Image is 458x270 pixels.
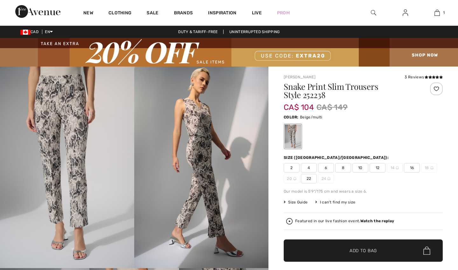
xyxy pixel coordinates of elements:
img: ring-m.svg [327,177,330,180]
img: ring-m.svg [293,177,296,180]
h1: Snake Print Slim Trousers Style 252238 [284,82,416,99]
span: 24 [318,174,334,183]
span: CA$ 104 [284,96,314,112]
div: Size ([GEOGRAPHIC_DATA]/[GEOGRAPHIC_DATA]): [284,155,390,160]
span: 18 [421,163,437,173]
a: New [83,10,93,17]
span: 2 [284,163,300,173]
span: 1 [443,10,445,16]
img: 1ère Avenue [15,5,60,18]
a: Sign In [398,9,413,17]
div: 3 Reviews [405,74,443,80]
strong: Watch the replay [360,219,394,223]
img: ring-m.svg [396,166,399,169]
a: Prom [277,10,290,16]
img: Canadian Dollar [20,30,31,35]
span: 6 [318,163,334,173]
span: 4 [301,163,317,173]
span: EN [45,30,53,34]
span: CAD [20,30,41,34]
div: I can't find my size [315,199,355,205]
span: 16 [404,163,420,173]
a: [PERSON_NAME] [284,75,316,79]
span: Inspiration [208,10,236,17]
img: search the website [371,9,376,17]
img: Bag.svg [423,246,430,255]
button: Add to Bag [284,239,443,262]
span: CA$ 149 [316,102,348,113]
img: ring-m.svg [430,166,434,169]
span: Color: [284,115,299,119]
span: 14 [387,163,403,173]
span: 22 [301,174,317,183]
div: Our model is 5'9"/175 cm and wears a size 6. [284,188,443,194]
span: 10 [352,163,368,173]
img: Snake Print Slim Trousers Style 252238. 2 [134,67,268,268]
a: Live [252,10,262,16]
img: My Info [403,9,408,17]
img: My Bag [434,9,440,17]
span: 12 [370,163,385,173]
a: Sale [147,10,158,17]
span: Size Guide [284,199,308,205]
img: Watch the replay [286,218,293,224]
a: Clothing [108,10,131,17]
a: 1 [421,9,453,17]
span: Beige/multi [300,115,322,119]
a: Brands [174,10,193,17]
span: 8 [335,163,351,173]
div: Featured in our live fashion event. [295,219,394,223]
span: Add to Bag [350,247,377,254]
div: Beige/multi [285,124,301,148]
span: 20 [284,174,300,183]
